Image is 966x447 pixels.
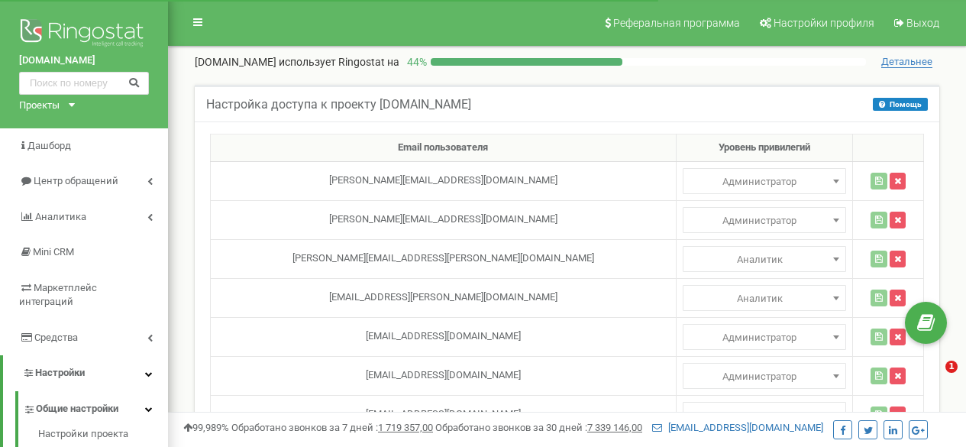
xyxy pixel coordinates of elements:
[211,356,677,395] td: [EMAIL_ADDRESS][DOMAIN_NAME]
[613,17,740,29] span: Реферальная программа
[688,366,841,387] span: Администратор
[873,98,928,111] button: Помощь
[211,134,677,162] th: Email пользователя
[688,210,841,232] span: Администратор
[35,367,85,378] span: Настройки
[38,427,168,445] a: Настройки проекта
[3,355,168,391] a: Настройки
[33,246,74,258] span: Mini CRM
[945,361,958,373] span: 1
[688,405,841,426] span: Администратор
[688,249,841,270] span: Аналитик
[378,422,433,433] u: 1 719 357,00
[211,278,677,317] td: [EMAIL_ADDRESS][PERSON_NAME][DOMAIN_NAME]
[19,15,149,53] img: Ringostat logo
[683,402,846,428] span: Администратор
[683,168,846,194] span: Администратор
[676,134,852,162] th: Уровень привилегий
[23,391,168,423] a: Общие настройки
[587,422,642,433] u: 7 339 146,00
[211,239,677,278] td: [PERSON_NAME][EMAIL_ADDRESS][PERSON_NAME][DOMAIN_NAME]
[27,140,71,151] span: Дашборд
[279,56,399,68] span: использует Ringostat на
[652,422,823,433] a: [EMAIL_ADDRESS][DOMAIN_NAME]
[435,422,642,433] span: Обработано звонков за 30 дней :
[688,171,841,193] span: Администратор
[211,161,677,200] td: [PERSON_NAME][EMAIL_ADDRESS][DOMAIN_NAME]
[231,422,433,433] span: Обработано звонков за 7 дней :
[35,211,86,222] span: Аналитика
[36,402,118,416] span: Общие настройки
[195,54,399,70] p: [DOMAIN_NAME]
[683,207,846,233] span: Администратор
[683,285,846,311] span: Администратор
[211,200,677,239] td: [PERSON_NAME][EMAIL_ADDRESS][DOMAIN_NAME]
[19,99,60,113] div: Проекты
[19,72,149,95] input: Поиск по номеру
[211,395,677,434] td: [EMAIL_ADDRESS][DOMAIN_NAME]
[19,53,149,68] a: [DOMAIN_NAME]
[906,17,939,29] span: Выход
[34,332,78,343] span: Средства
[34,175,118,186] span: Центр обращений
[183,422,229,433] span: 99,989%
[683,324,846,350] span: Администратор
[206,98,471,112] h5: Настройка доступа к проекту [DOMAIN_NAME]
[914,361,951,397] iframe: Intercom live chat
[688,288,841,309] span: Аналитик
[683,363,846,389] span: Администратор
[774,17,874,29] span: Настройки профиля
[683,246,846,272] span: Администратор
[19,282,97,308] span: Маркетплейс интеграций
[881,56,932,68] span: Детальнее
[688,327,841,348] span: Администратор
[211,317,677,356] td: [EMAIL_ADDRESS][DOMAIN_NAME]
[399,54,431,70] p: 44 %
